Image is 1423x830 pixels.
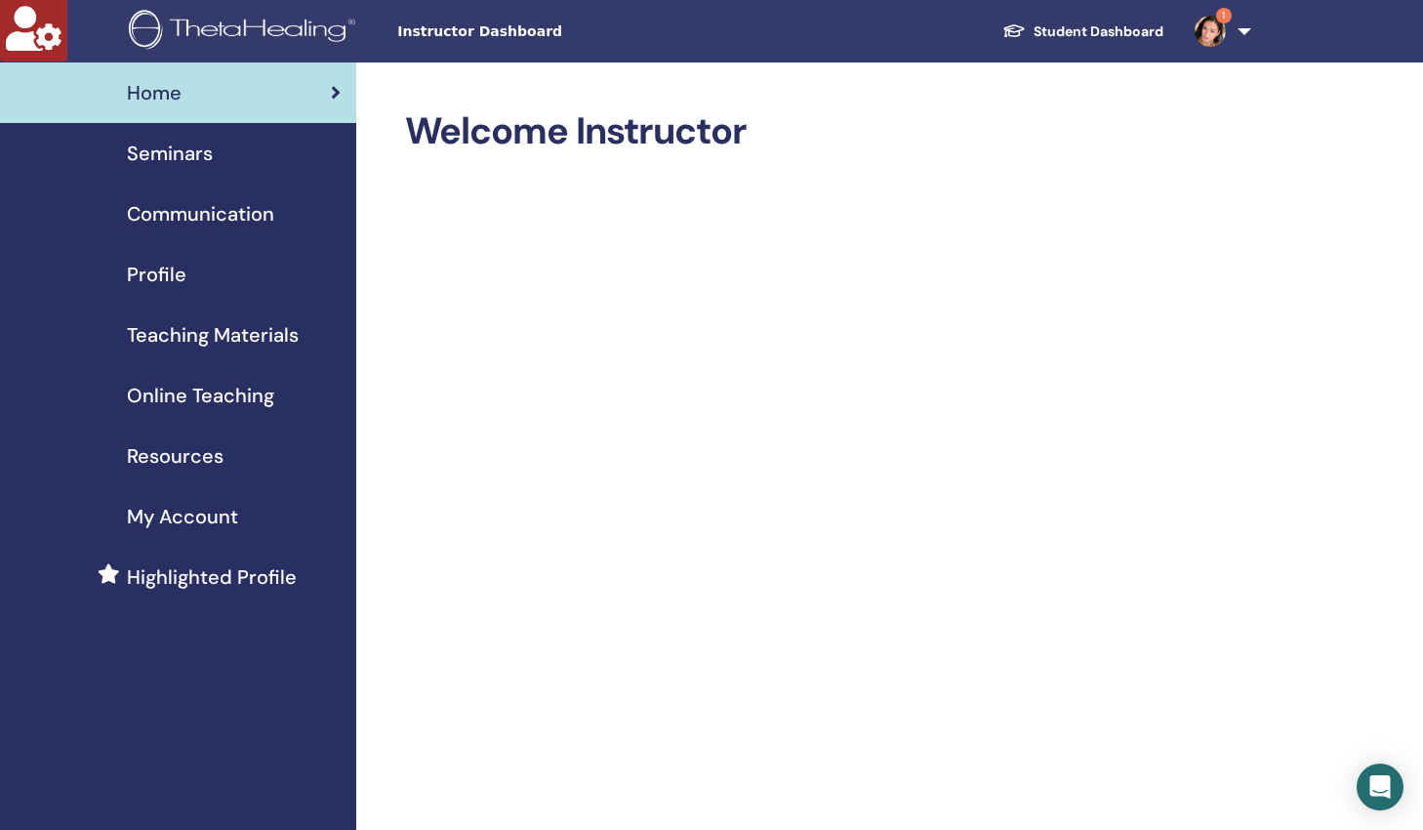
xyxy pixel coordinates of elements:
span: My Account [127,502,238,531]
span: Online Teaching [127,381,274,410]
h2: Welcome Instructor [405,109,1248,154]
div: Open Intercom Messenger [1357,764,1403,810]
img: logo.png [129,10,362,54]
span: 1 [1216,8,1232,23]
img: default.jpg [1195,16,1226,47]
span: Resources [127,441,224,471]
span: Profile [127,260,186,289]
span: Instructor Dashboard [397,21,690,42]
span: Home [127,78,182,107]
span: Highlighted Profile [127,562,297,592]
img: graduation-cap-white.svg [1002,22,1026,39]
span: Teaching Materials [127,320,299,350]
a: Student Dashboard [987,14,1179,50]
span: Seminars [127,139,213,168]
span: Communication [127,199,274,228]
